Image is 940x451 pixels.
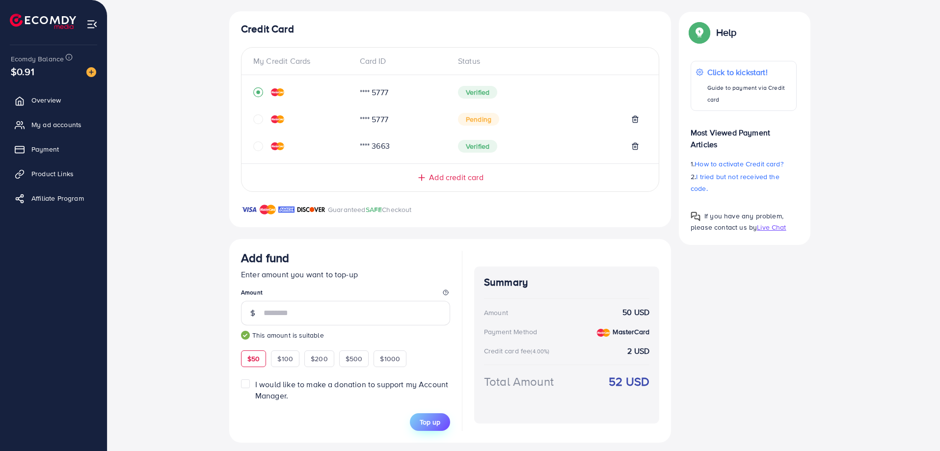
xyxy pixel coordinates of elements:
[450,55,647,67] div: Status
[410,413,450,431] button: Top up
[597,329,610,337] img: credit
[691,24,708,41] img: Popup guide
[7,90,100,110] a: Overview
[278,204,295,215] img: brand
[627,345,649,357] strong: 2 USD
[484,327,537,337] div: Payment Method
[31,169,74,179] span: Product Links
[691,171,797,194] p: 2.
[271,115,284,123] img: credit
[253,141,263,151] svg: circle
[716,27,737,38] p: Help
[484,276,649,289] h4: Summary
[10,14,76,29] img: logo
[7,188,100,208] a: Affiliate Program
[691,212,700,221] img: Popup guide
[898,407,933,444] iframe: Chat
[241,330,450,340] small: This amount is suitable
[609,373,649,390] strong: 52 USD
[484,373,554,390] div: Total Amount
[271,142,284,150] img: credit
[31,120,81,130] span: My ad accounts
[484,346,553,356] div: Credit card fee
[11,54,64,64] span: Ecomdy Balance
[691,172,779,193] span: I tried but not received the code.
[86,19,98,30] img: menu
[11,64,34,79] span: $0.91
[277,354,293,364] span: $100
[241,268,450,280] p: Enter amount you want to top-up
[707,66,791,78] p: Click to kickstart!
[86,67,96,77] img: image
[241,23,659,35] h4: Credit Card
[420,417,440,427] span: Top up
[458,113,499,126] span: Pending
[328,204,412,215] p: Guaranteed Checkout
[31,95,61,105] span: Overview
[241,288,450,300] legend: Amount
[241,251,289,265] h3: Add fund
[31,193,84,203] span: Affiliate Program
[458,140,497,153] span: Verified
[622,307,649,318] strong: 50 USD
[484,308,508,318] div: Amount
[271,88,284,96] img: credit
[297,204,325,215] img: brand
[531,347,549,355] small: (4.00%)
[458,86,497,99] span: Verified
[757,222,786,232] span: Live Chat
[311,354,328,364] span: $200
[247,354,260,364] span: $50
[7,164,100,184] a: Product Links
[707,82,791,106] p: Guide to payment via Credit card
[613,327,649,337] strong: MasterCard
[7,139,100,159] a: Payment
[253,87,263,97] svg: record circle
[31,144,59,154] span: Payment
[346,354,363,364] span: $500
[7,115,100,134] a: My ad accounts
[691,158,797,170] p: 1.
[380,354,400,364] span: $1000
[253,55,352,67] div: My Credit Cards
[352,55,451,67] div: Card ID
[241,204,257,215] img: brand
[253,114,263,124] svg: circle
[691,119,797,150] p: Most Viewed Payment Articles
[366,205,382,214] span: SAFE
[691,211,783,232] span: If you have any problem, please contact us by
[429,172,483,183] span: Add credit card
[695,159,783,169] span: How to activate Credit card?
[241,331,250,340] img: guide
[260,204,276,215] img: brand
[255,379,448,401] span: I would like to make a donation to support my Account Manager.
